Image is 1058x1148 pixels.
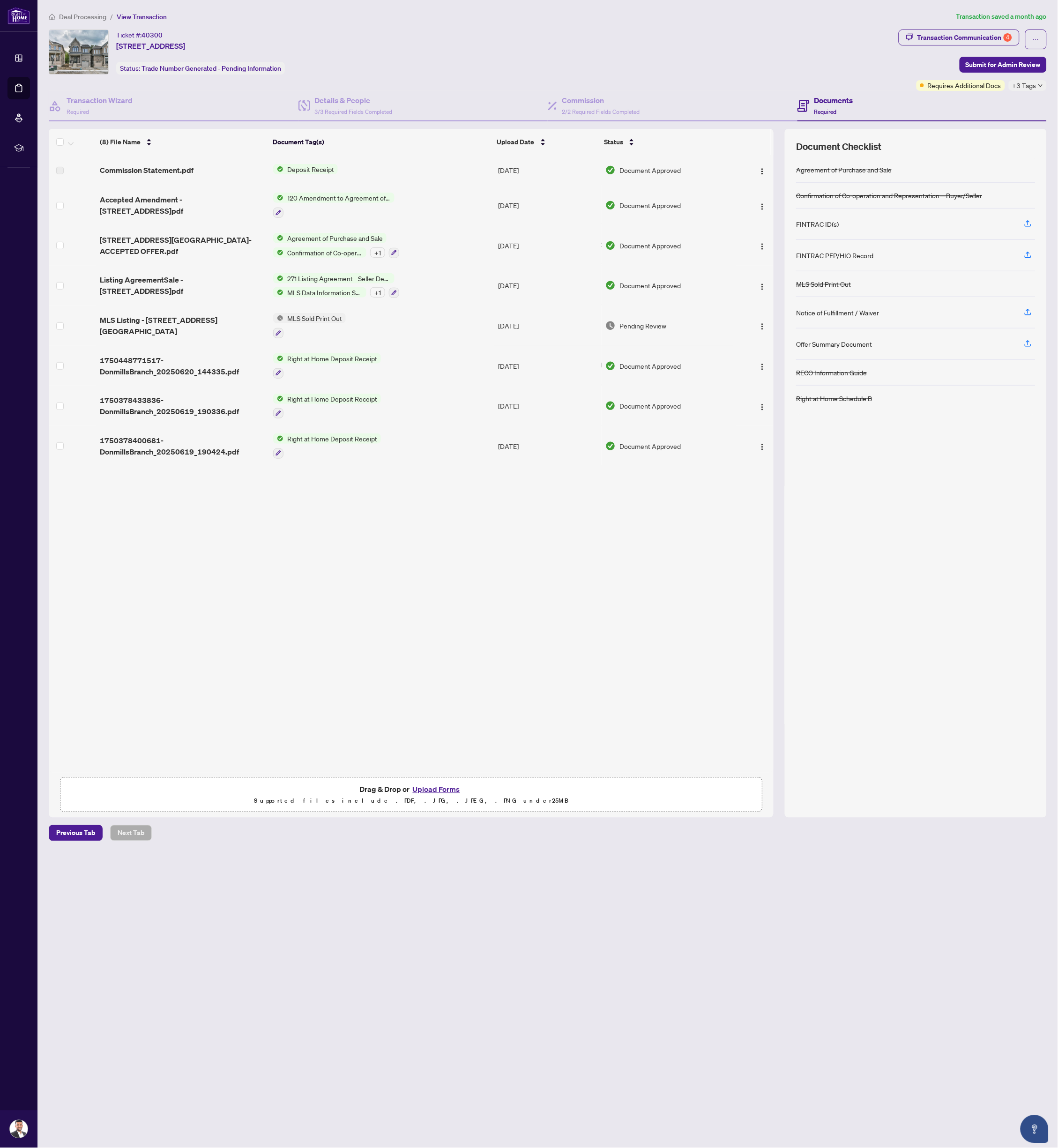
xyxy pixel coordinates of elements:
span: Right at Home Deposit Receipt [283,433,381,444]
h4: Transaction Wizard [67,95,133,106]
img: Logo [759,203,766,210]
button: Logo [755,198,770,213]
span: Deal Processing [59,13,106,21]
div: + 1 [370,247,385,258]
span: Drag & Drop orUpload FormsSupported files include .PDF, .JPG, .JPEG, .PNG under25MB [60,778,762,813]
td: [DATE] [494,346,602,386]
span: [STREET_ADDRESS][GEOGRAPHIC_DATA]-ACCEPTED OFFER.pdf [100,234,266,257]
img: Status Icon [273,164,283,174]
button: Logo [755,318,770,333]
div: Notice of Fulfillment / Waiver [796,307,879,318]
span: 3/3 Required Fields Completed [315,108,393,115]
div: Right at Home Schedule B [796,393,872,403]
button: Submit for Admin Review [960,57,1047,73]
img: Status Icon [273,313,283,323]
span: Document Approved [619,441,681,451]
span: View Transaction [117,13,167,21]
div: FINTRAC ID(s) [796,219,839,229]
span: Accepted Amendment - [STREET_ADDRESS]pdf [100,194,266,216]
span: Pending Review [619,321,666,331]
span: Requires Additional Docs [928,80,1001,90]
h4: Documents [814,95,853,106]
th: Status [600,129,734,155]
button: Status IconDeposit Receipt [273,164,338,174]
div: MLS Sold Print Out [796,279,851,289]
div: Offer Summary Document [796,339,872,349]
span: 120 Amendment to Agreement of Purchase and Sale [283,193,395,203]
span: [STREET_ADDRESS] [116,40,185,52]
span: Document Approved [619,165,681,175]
span: ellipsis [1033,36,1039,43]
td: [DATE] [494,426,602,466]
span: Required [67,108,89,115]
span: 1750448771517-DonmillsBranch_20250620_144335.pdf [100,355,266,377]
h4: Details & People [315,95,393,106]
th: Document Tag(s) [269,129,493,155]
img: Logo [759,403,766,411]
button: Logo [755,358,770,373]
span: Document Checklist [796,140,881,153]
img: Status Icon [273,433,283,444]
img: IMG-E12193100_1.jpg [49,30,108,74]
button: Logo [755,238,770,253]
span: Trade Number Generated - Pending Information [142,64,281,73]
img: Logo [759,443,766,451]
img: Document Status [605,200,616,210]
button: Status IconRight at Home Deposit Receipt [273,394,381,419]
img: Status Icon [273,353,283,364]
p: Supported files include .PDF, .JPG, .JPEG, .PNG under 25 MB [66,796,756,807]
div: Confirmation of Co-operation and Representation—Buyer/Seller [796,190,982,201]
img: Status Icon [273,193,283,203]
img: Status Icon [273,273,283,283]
button: Status IconAgreement of Purchase and SaleStatus IconConfirmation of Co-operation and Representati... [273,233,399,258]
span: home [49,14,55,20]
span: MLS Data Information Sheet [283,287,366,298]
img: Document Status [605,321,616,331]
span: Submit for Admin Review [966,57,1041,72]
button: Previous Tab [49,825,103,841]
img: Document Status [605,401,616,411]
td: [DATE] [494,155,602,185]
li: / [110,11,113,22]
img: Document Status [605,240,616,251]
span: (8) File Name [100,137,141,147]
img: Status Icon [273,394,283,404]
article: Transaction saved a month ago [956,11,1047,22]
td: [DATE] [494,225,602,266]
span: Deposit Receipt [283,164,338,174]
img: Document Status [605,361,616,371]
button: Status IconMLS Sold Print Out [273,313,346,338]
span: 1750378400681-DonmillsBranch_20250619_190424.pdf [100,435,266,457]
span: +3 Tags [1013,80,1036,91]
div: 4 [1004,33,1012,42]
img: Status Icon [273,247,283,258]
span: Document Approved [619,401,681,411]
div: Status: [116,62,285,75]
img: Status Icon [273,287,283,298]
button: Transaction Communication4 [899,30,1020,45]
span: Agreement of Purchase and Sale [283,233,387,243]
td: [DATE] [494,386,602,426]
img: Logo [759,168,766,175]
img: Logo [759,363,766,371]
th: (8) File Name [96,129,269,155]
button: Logo [755,163,770,178]
span: Right at Home Deposit Receipt [283,394,381,404]
span: Required [814,108,837,115]
div: Transaction Communication [917,30,1012,45]
span: MLS Sold Print Out [283,313,346,323]
img: Profile Icon [10,1120,28,1138]
button: Next Tab [110,825,152,841]
td: [DATE] [494,266,602,306]
span: MLS Listing - [STREET_ADDRESS][GEOGRAPHIC_DATA] [100,314,266,337]
img: Status Icon [273,233,283,243]
button: Status IconRight at Home Deposit Receipt [273,353,381,379]
span: Document Approved [619,361,681,371]
span: 271 Listing Agreement - Seller Designated Representation Agreement Authority to Offer for Sale [283,273,395,283]
span: 40300 [142,31,163,39]
div: Ticket #: [116,30,163,40]
span: Document Approved [619,280,681,291]
h4: Commission [562,95,640,106]
span: down [1038,83,1043,88]
td: [DATE] [494,306,602,346]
